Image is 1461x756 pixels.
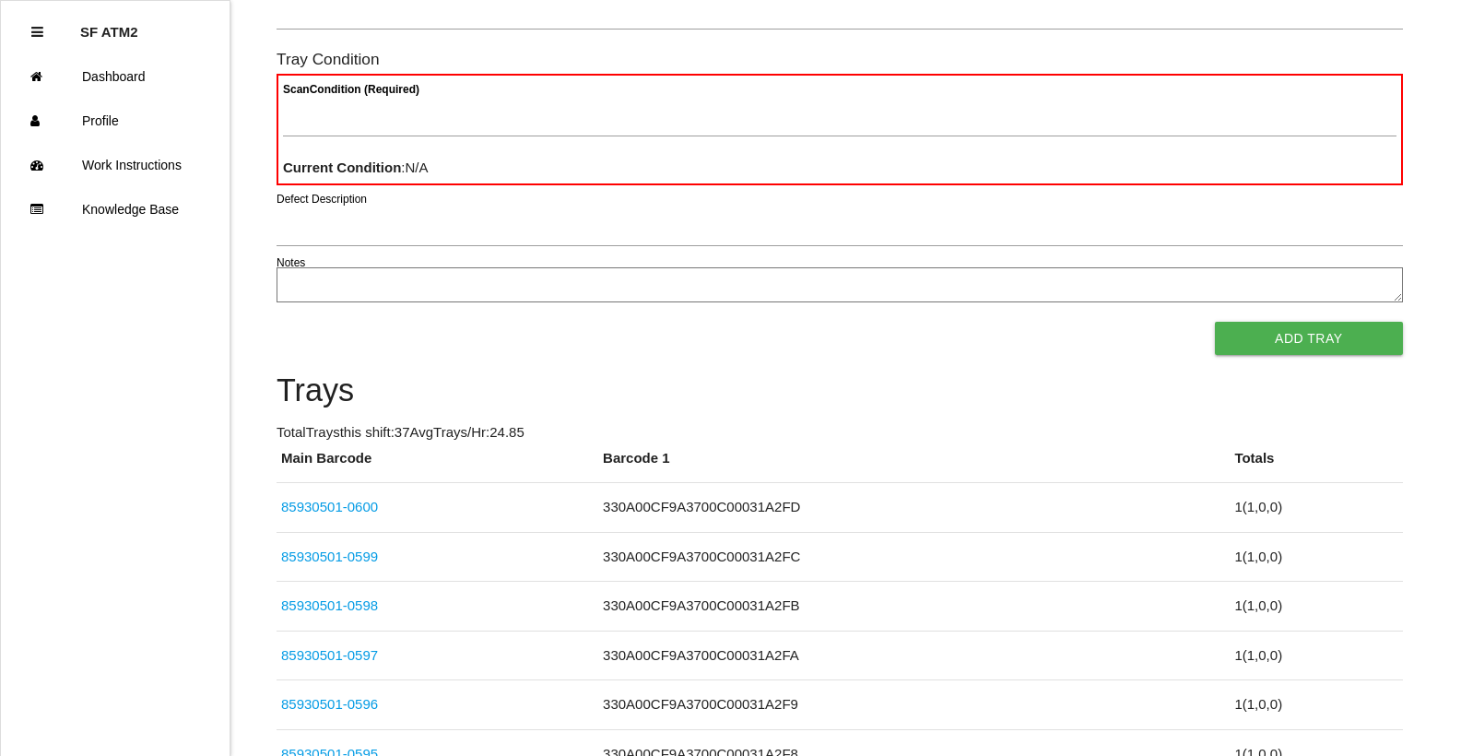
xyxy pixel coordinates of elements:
b: Scan Condition (Required) [283,83,419,96]
td: 330A00CF9A3700C00031A2F9 [598,680,1230,730]
label: Notes [277,254,305,271]
a: Knowledge Base [1,187,230,231]
a: 85930501-0600 [281,499,378,514]
td: 1 ( 1 , 0 , 0 ) [1230,680,1402,730]
p: Total Trays this shift: 37 Avg Trays /Hr: 24.85 [277,422,1403,443]
th: Main Barcode [277,448,598,483]
a: 85930501-0597 [281,647,378,663]
a: 85930501-0598 [281,597,378,613]
a: Dashboard [1,54,230,99]
a: 85930501-0599 [281,549,378,564]
a: Work Instructions [1,143,230,187]
p: SF ATM2 [80,10,138,40]
h4: Trays [277,373,1403,408]
td: 1 ( 1 , 0 , 0 ) [1230,532,1402,582]
th: Totals [1230,448,1402,483]
td: 330A00CF9A3700C00031A2FB [598,582,1230,632]
td: 1 ( 1 , 0 , 0 ) [1230,483,1402,533]
button: Add Tray [1215,322,1403,355]
td: 1 ( 1 , 0 , 0 ) [1230,582,1402,632]
a: Profile [1,99,230,143]
div: Close [31,10,43,54]
td: 330A00CF9A3700C00031A2FD [598,483,1230,533]
td: 330A00CF9A3700C00031A2FC [598,532,1230,582]
h6: Tray Condition [277,51,1403,68]
b: Current Condition [283,159,401,175]
span: : N/A [283,159,429,175]
th: Barcode 1 [598,448,1230,483]
td: 330A00CF9A3700C00031A2FA [598,631,1230,680]
a: 85930501-0596 [281,696,378,712]
label: Defect Description [277,191,367,207]
td: 1 ( 1 , 0 , 0 ) [1230,631,1402,680]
